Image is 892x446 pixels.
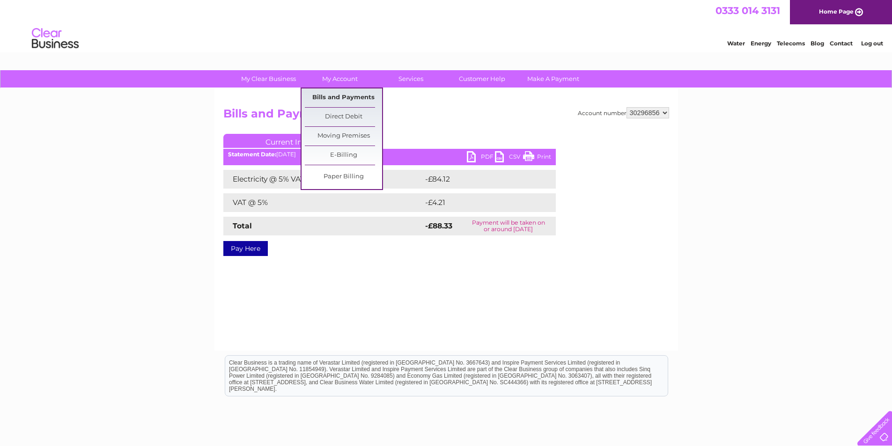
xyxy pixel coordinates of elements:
img: logo.png [31,24,79,53]
div: [DATE] [223,151,556,158]
a: Bills and Payments [305,88,382,107]
a: Print [523,151,551,165]
a: My Account [301,70,378,88]
a: Direct Debit [305,108,382,126]
a: Log out [861,40,883,47]
td: -£84.12 [423,170,538,189]
td: VAT @ 5% [223,193,423,212]
a: 0333 014 3131 [715,5,780,16]
a: Paper Billing [305,168,382,186]
a: Pay Here [223,241,268,256]
div: Clear Business is a trading name of Verastar Limited (registered in [GEOGRAPHIC_DATA] No. 3667643... [225,5,668,45]
b: Statement Date: [228,151,276,158]
td: Electricity @ 5% VAT [223,170,423,189]
a: Current Invoice [223,134,364,148]
a: Services [372,70,450,88]
a: Telecoms [777,40,805,47]
td: Payment will be taken on or around [DATE] [461,217,555,235]
a: Blog [811,40,824,47]
a: My Clear Business [230,70,307,88]
a: PDF [467,151,495,165]
a: Energy [751,40,771,47]
a: Customer Help [443,70,521,88]
strong: -£88.33 [425,221,452,230]
a: Make A Payment [515,70,592,88]
strong: Total [233,221,252,230]
a: E-Billing [305,146,382,165]
a: Water [727,40,745,47]
h2: Bills and Payments [223,107,669,125]
td: -£4.21 [423,193,535,212]
a: Contact [830,40,853,47]
div: Account number [578,107,669,118]
a: CSV [495,151,523,165]
a: Moving Premises [305,127,382,146]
